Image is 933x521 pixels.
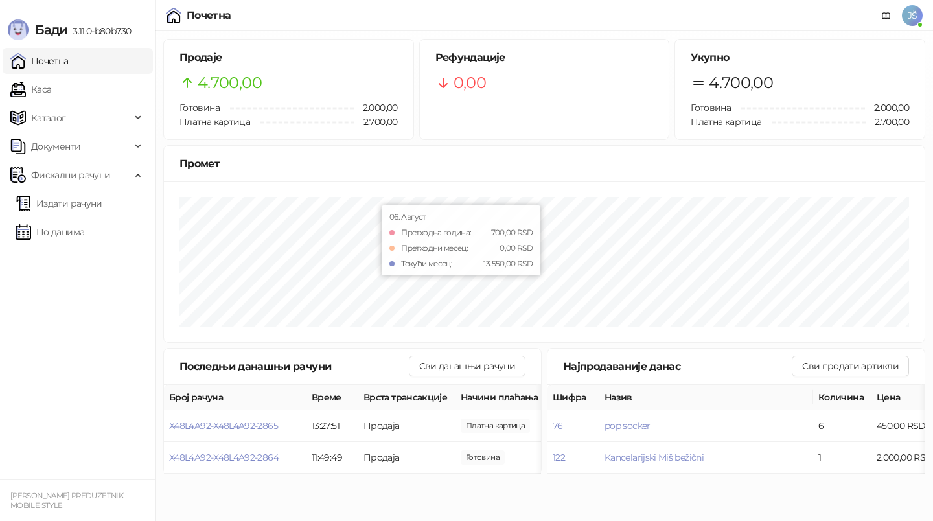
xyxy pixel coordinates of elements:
span: JŠ [902,5,923,26]
th: Назив [599,385,813,410]
td: 13:27:51 [306,410,358,442]
span: 3.11.0-b80b730 [67,25,131,37]
span: Готовина [179,102,220,113]
th: Број рачуна [164,385,306,410]
td: Продаја [358,442,455,474]
span: 2.700,00 [354,115,398,129]
h5: Укупно [691,50,909,65]
h5: Рефундације [435,50,654,65]
span: 2.000,00 [461,450,505,465]
span: Каталог [31,105,66,131]
th: Шифра [547,385,599,410]
a: Издати рачуни [16,191,102,216]
span: 2.000,00 [865,100,909,115]
th: Време [306,385,358,410]
span: 4.700,00 [709,71,773,95]
div: Промет [179,156,909,172]
a: По данима [16,219,84,245]
span: Документи [31,133,80,159]
span: Платна картица [179,116,250,128]
span: Готовина [691,102,731,113]
div: Последњи данашњи рачуни [179,358,409,375]
h5: Продаје [179,50,398,65]
td: 11:49:49 [306,442,358,474]
button: X48L4A92-X48L4A92-2864 [169,452,279,463]
span: 2.000,00 [354,100,398,115]
th: Количина [813,385,871,410]
span: 0,00 [454,71,486,95]
button: 122 [553,452,565,463]
button: Сви данашњи рачуни [409,356,525,376]
small: [PERSON_NAME] PREDUZETNIK MOBILE STYLE [10,491,123,510]
span: 2.700,00 [461,419,530,433]
div: Почетна [187,10,231,21]
span: Платна картица [691,116,761,128]
a: Документација [876,5,897,26]
th: Начини плаћања [455,385,585,410]
td: 1 [813,442,871,474]
button: X48L4A92-X48L4A92-2865 [169,420,278,432]
span: 4.700,00 [198,71,262,95]
span: 2.700,00 [866,115,909,129]
button: Kancelarijski Miš bežični [605,452,704,463]
td: 6 [813,410,871,442]
div: Најпродаваније данас [563,358,792,375]
a: Каса [10,76,51,102]
a: Почетна [10,48,69,74]
span: Фискални рачуни [31,162,110,188]
span: Бади [35,22,67,38]
th: Врста трансакције [358,385,455,410]
button: pop socker [605,420,651,432]
button: Сви продати артикли [792,356,909,376]
td: Продаја [358,410,455,442]
button: 76 [553,420,563,432]
img: Logo [8,19,29,40]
